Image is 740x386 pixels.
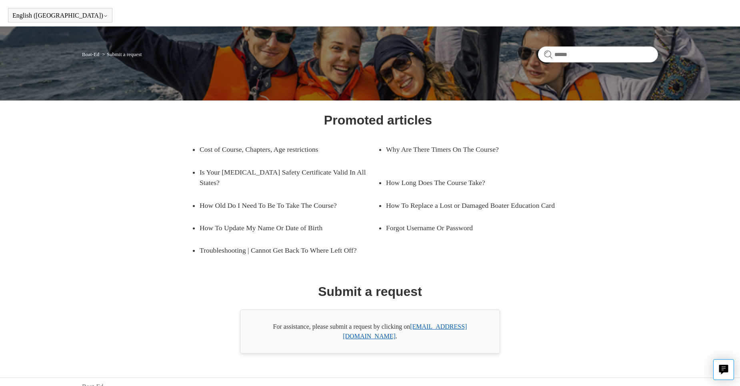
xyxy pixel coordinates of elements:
[324,111,432,130] h1: Promoted articles
[538,46,658,62] input: Search
[240,310,500,354] div: For assistance, please submit a request by clicking on .
[713,359,734,380] button: Live chat
[200,138,366,161] a: Cost of Course, Chapters, Age restrictions
[200,239,378,261] a: Troubleshooting | Cannot Get Back To Where Left Off?
[386,171,552,194] a: How Long Does The Course Take?
[12,12,108,19] button: English ([GEOGRAPHIC_DATA])
[82,51,101,57] li: Boat-Ed
[386,194,564,217] a: How To Replace a Lost or Damaged Boater Education Card
[386,217,552,239] a: Forgot Username Or Password
[200,217,366,239] a: How To Update My Name Or Date of Birth
[101,51,142,57] li: Submit a request
[200,161,378,194] a: Is Your [MEDICAL_DATA] Safety Certificate Valid In All States?
[386,138,552,161] a: Why Are There Timers On The Course?
[318,282,422,301] h1: Submit a request
[82,51,99,57] a: Boat-Ed
[200,194,366,217] a: How Old Do I Need To Be To Take The Course?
